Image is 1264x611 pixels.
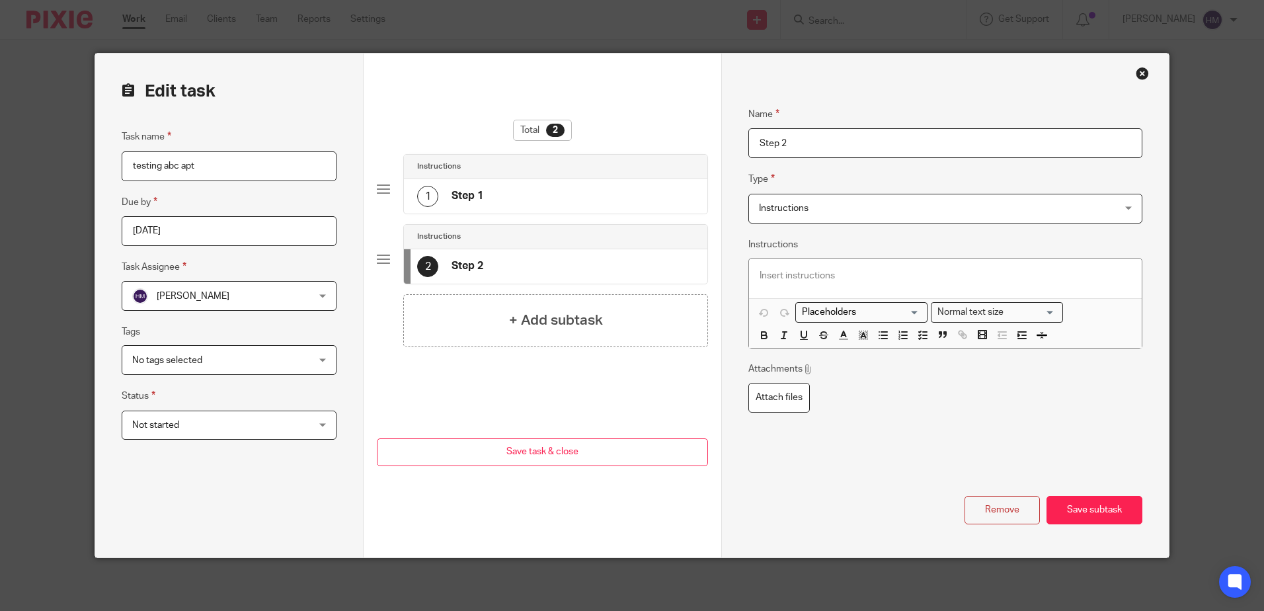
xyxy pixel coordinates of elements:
label: Type [748,171,775,186]
span: Normal text size [934,305,1006,319]
span: No tags selected [132,356,202,365]
h4: Instructions [417,161,461,172]
h2: Edit task [122,80,336,102]
p: Attachments [748,362,812,376]
input: Pick a date [122,216,336,246]
div: Search for option [931,302,1063,323]
label: Attach files [748,383,810,413]
label: Task name [122,129,171,144]
img: svg%3E [132,288,148,304]
h4: Step 1 [452,189,483,203]
div: Text styles [931,302,1063,323]
div: Close this dialog window [1136,67,1149,80]
input: Search for option [1007,305,1055,319]
div: Total [513,120,572,141]
div: 2 [546,124,565,137]
div: 2 [417,256,438,277]
label: Tags [122,325,140,339]
span: Instructions [759,204,809,213]
h4: Step 2 [452,259,483,273]
label: Status [122,388,155,403]
button: Remove [965,496,1040,524]
div: 1 [417,186,438,207]
span: Not started [132,421,179,430]
button: Save task & close [377,438,708,467]
input: Search for option [797,305,920,319]
h4: + Add subtask [509,310,603,331]
label: Due by [122,194,157,210]
button: Save subtask [1047,496,1142,524]
h4: Instructions [417,231,461,242]
label: Name [748,106,779,122]
label: Task Assignee [122,259,186,274]
div: Placeholders [795,302,928,323]
div: Search for option [795,302,928,323]
span: [PERSON_NAME] [157,292,229,301]
label: Instructions [748,238,798,251]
